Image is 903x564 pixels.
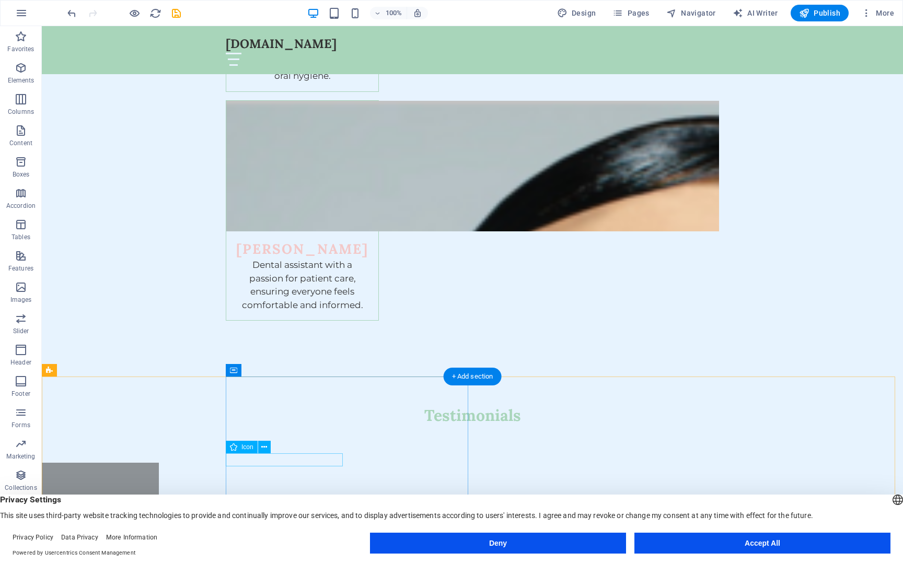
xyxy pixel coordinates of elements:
button: Design [553,5,600,21]
button: Pages [608,5,653,21]
i: Reload page [149,7,161,19]
button: Navigator [662,5,720,21]
p: Features [8,264,33,273]
span: More [861,8,894,18]
button: Publish [791,5,849,21]
button: save [170,7,182,19]
p: Favorites [7,45,34,53]
span: Navigator [666,8,716,18]
p: Marketing [6,452,35,461]
button: AI Writer [728,5,782,21]
i: Undo: Delete elements (Ctrl+Z) [66,7,78,19]
div: Design (Ctrl+Alt+Y) [553,5,600,21]
button: 100% [370,7,407,19]
span: AI Writer [733,8,778,18]
p: Elements [8,76,34,85]
span: Design [557,8,596,18]
button: Click here to leave preview mode and continue editing [128,7,141,19]
p: Header [10,358,31,367]
i: Save (Ctrl+S) [170,7,182,19]
p: Boxes [13,170,30,179]
p: Forms [11,421,30,429]
p: Collections [5,484,37,492]
p: Content [9,139,32,147]
button: undo [65,7,78,19]
p: Slider [13,327,29,335]
span: Pages [612,8,649,18]
div: + Add section [444,368,502,385]
p: Tables [11,233,30,241]
button: More [857,5,898,21]
span: Icon [241,444,253,450]
p: Footer [11,390,30,398]
p: Columns [8,108,34,116]
span: Publish [799,8,840,18]
i: On resize automatically adjust zoom level to fit chosen device. [413,8,422,18]
h6: 100% [386,7,402,19]
p: Accordion [6,202,36,210]
p: Images [10,296,32,304]
button: reload [149,7,161,19]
